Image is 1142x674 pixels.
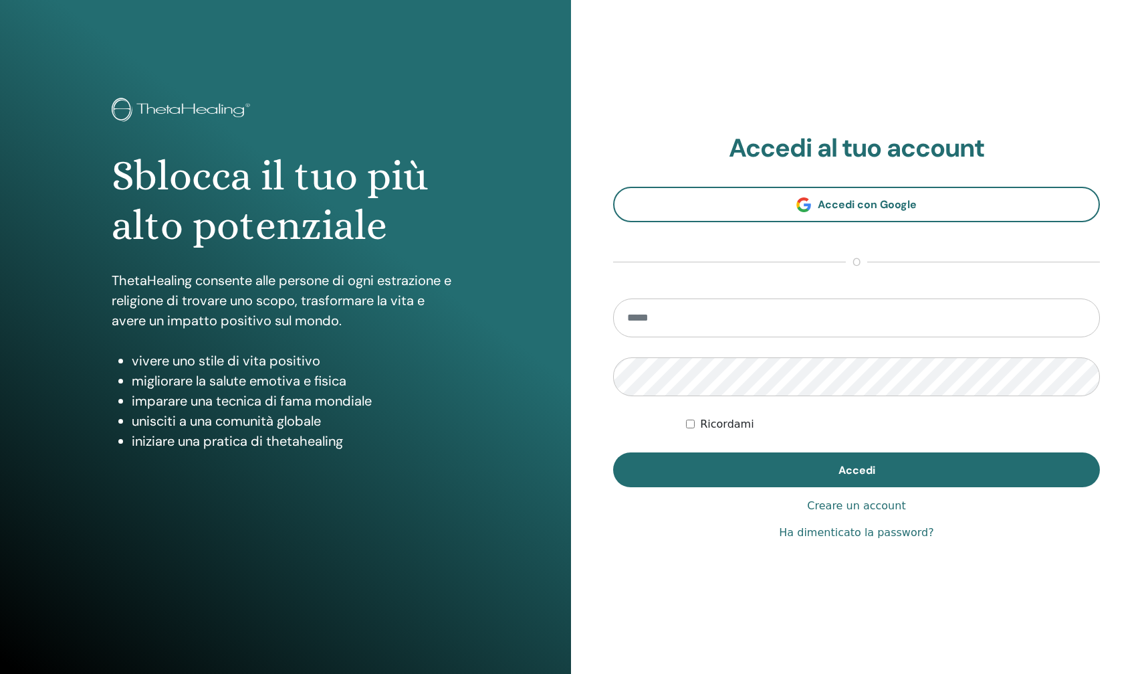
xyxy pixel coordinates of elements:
[613,452,1100,487] button: Accedi
[700,416,754,432] label: Ricordami
[779,525,933,541] a: Ha dimenticato la password?
[132,391,459,411] li: imparare una tecnica di fama mondiale
[132,351,459,371] li: vivere uno stile di vita positivo
[818,197,917,212] span: Accedi con Google
[112,151,459,251] h1: Sblocca il tuo più alto potenziale
[846,254,867,270] span: o
[132,431,459,451] li: iniziare una pratica di thetahealing
[807,498,905,514] a: Creare un account
[132,371,459,391] li: migliorare la salute emotiva e fisica
[613,187,1100,222] a: Accedi con Google
[686,416,1100,432] div: Keep me authenticated indefinitely or until I manually logout
[838,463,875,477] span: Accedi
[112,270,459,331] p: ThetaHealing consente alle persone di ogni estrazione e religione di trovare uno scopo, trasforma...
[132,411,459,431] li: unisciti a una comunità globale
[613,133,1100,164] h2: Accedi al tuo account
